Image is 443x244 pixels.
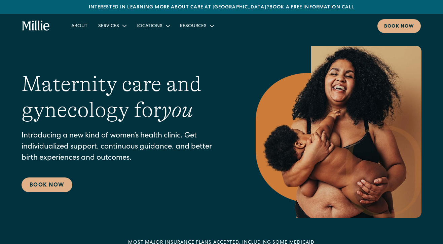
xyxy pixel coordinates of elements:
div: Resources [175,20,219,31]
a: home [22,21,50,31]
div: Resources [180,23,207,30]
a: Book now [377,19,421,33]
img: Smiling mother with her baby in arms, celebrating body positivity and the nurturing bond of postp... [256,46,421,218]
a: Book Now [22,177,72,192]
div: Services [98,23,119,30]
a: Book a free information call [269,5,354,10]
em: you [161,98,193,122]
h1: Maternity care and gynecology for [22,71,229,123]
div: Locations [131,20,175,31]
a: About [66,20,93,31]
p: Introducing a new kind of women’s health clinic. Get individualized support, continuous guidance,... [22,131,229,164]
div: Locations [137,23,162,30]
div: Services [93,20,131,31]
div: Book now [384,23,414,30]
